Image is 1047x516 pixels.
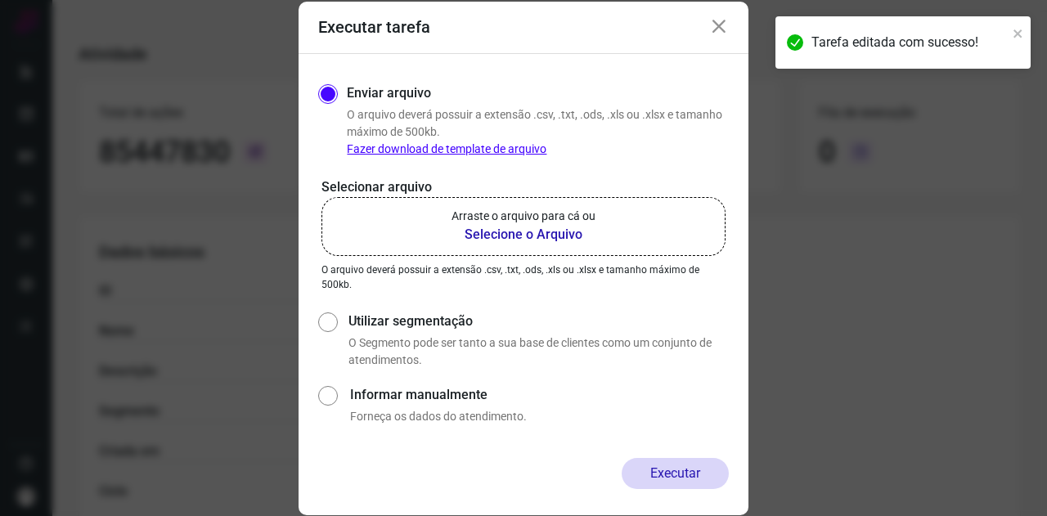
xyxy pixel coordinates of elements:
[1013,23,1024,43] button: close
[318,17,430,37] h3: Executar tarefa
[350,408,729,425] p: Forneça os dados do atendimento.
[347,83,431,103] label: Enviar arquivo
[347,106,729,158] p: O arquivo deverá possuir a extensão .csv, .txt, .ods, .xls ou .xlsx e tamanho máximo de 500kb.
[347,142,546,155] a: Fazer download de template de arquivo
[811,33,1008,52] div: Tarefa editada com sucesso!
[348,312,729,331] label: Utilizar segmentação
[348,334,729,369] p: O Segmento pode ser tanto a sua base de clientes como um conjunto de atendimentos.
[452,225,595,245] b: Selecione o Arquivo
[350,385,729,405] label: Informar manualmente
[321,177,726,197] p: Selecionar arquivo
[622,458,729,489] button: Executar
[321,262,726,292] p: O arquivo deverá possuir a extensão .csv, .txt, .ods, .xls ou .xlsx e tamanho máximo de 500kb.
[452,208,595,225] p: Arraste o arquivo para cá ou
